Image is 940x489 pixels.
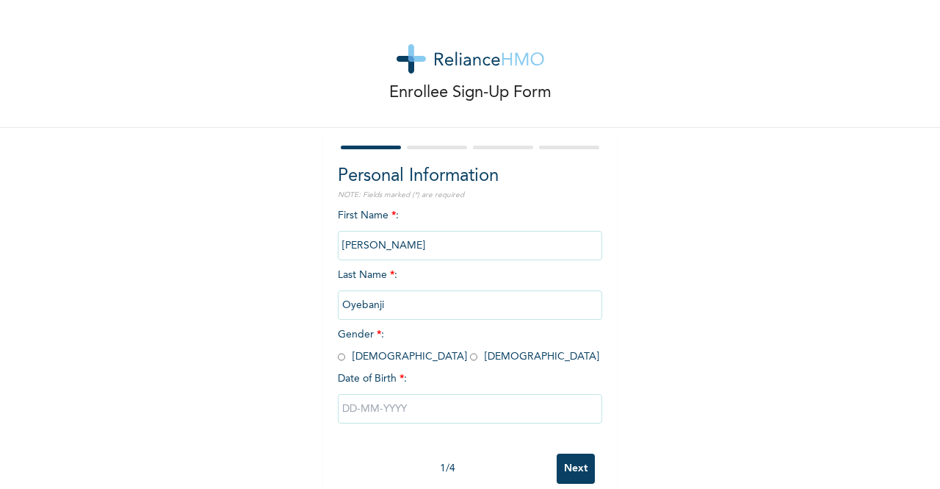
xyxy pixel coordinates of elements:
[338,190,602,201] p: NOTE: Fields marked (*) are required
[338,270,602,310] span: Last Name :
[338,163,602,190] h2: Personal Information
[338,210,602,251] span: First Name :
[397,44,544,74] img: logo
[389,81,552,105] p: Enrollee Sign-Up Form
[338,231,602,260] input: Enter your first name
[338,394,602,424] input: DD-MM-YYYY
[557,454,595,484] input: Next
[338,290,602,320] input: Enter your last name
[338,371,407,387] span: Date of Birth :
[338,461,557,476] div: 1 / 4
[338,329,599,362] span: Gender : [DEMOGRAPHIC_DATA] [DEMOGRAPHIC_DATA]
